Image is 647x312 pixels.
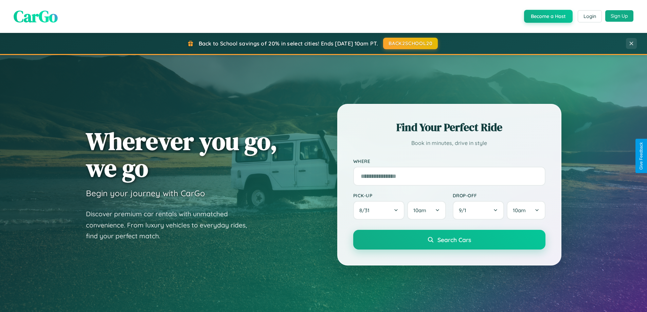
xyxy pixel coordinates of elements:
button: 8/31 [353,201,405,220]
p: Discover premium car rentals with unmatched convenience. From luxury vehicles to everyday rides, ... [86,208,256,242]
span: CarGo [14,5,58,27]
span: Back to School savings of 20% in select cities! Ends [DATE] 10am PT. [199,40,378,47]
h2: Find Your Perfect Ride [353,120,545,135]
button: BACK2SCHOOL20 [383,38,438,49]
label: Pick-up [353,192,446,198]
div: Give Feedback [639,142,644,170]
p: Book in minutes, drive in style [353,138,545,148]
span: 8 / 31 [359,207,373,214]
label: Where [353,158,545,164]
span: 10am [413,207,426,214]
button: Login [578,10,602,22]
label: Drop-off [453,192,545,198]
h1: Wherever you go, we go [86,128,277,181]
button: Search Cars [353,230,545,250]
button: Become a Host [524,10,573,23]
span: 10am [513,207,526,214]
span: Search Cars [437,236,471,243]
button: Sign Up [605,10,633,22]
button: 10am [507,201,545,220]
button: 10am [407,201,446,220]
button: 9/1 [453,201,504,220]
h3: Begin your journey with CarGo [86,188,205,198]
span: 9 / 1 [459,207,470,214]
